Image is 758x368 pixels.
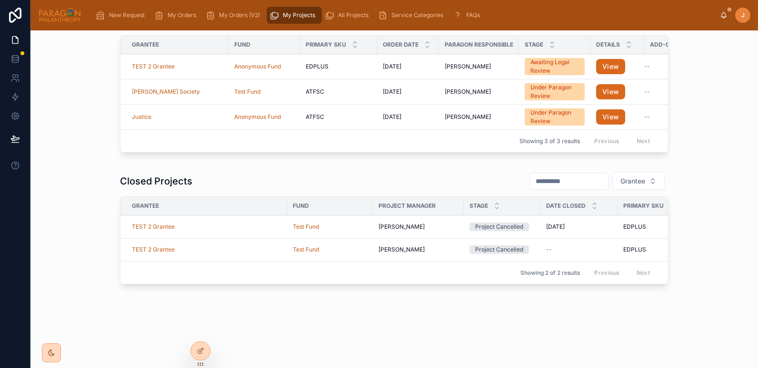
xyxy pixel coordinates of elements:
a: Justice [132,113,223,121]
a: Test Fund [293,246,319,253]
a: [DATE] [546,223,612,231]
span: Details [596,41,620,48]
div: Project Cancelled [475,245,523,254]
a: View [596,59,638,74]
h1: Closed Projects [120,174,192,188]
a: [PERSON_NAME] Society [132,88,200,96]
span: -- [644,113,650,121]
span: Stage [469,202,488,210]
span: J [741,11,745,19]
a: TEST 2 Grantee [132,246,175,253]
span: [PERSON_NAME] [379,223,425,231]
a: -- [644,88,704,96]
a: Anonymous Fund [234,63,281,70]
a: Test Fund [234,88,294,96]
a: EDPLUS [306,63,371,70]
a: TEST 2 Grantee [132,223,175,231]
a: New Request [93,7,151,24]
a: All Projects [322,7,375,24]
span: Fund [293,202,309,210]
a: [DATE] [383,113,433,121]
span: Grantee [620,176,645,186]
span: -- [546,246,552,253]
a: View [596,84,638,99]
span: [DATE] [383,113,401,121]
a: Service Categories [375,7,450,24]
span: EDPLUS [306,63,329,70]
a: View [596,114,625,121]
a: [DATE] [383,88,433,96]
a: [PERSON_NAME] [445,88,513,96]
a: Under Paragon Review [525,108,585,126]
a: Test Fund [234,88,260,96]
a: Test Fund [293,223,319,231]
span: Grantee [132,41,159,48]
a: [PERSON_NAME] [445,63,513,70]
span: Primary SKU [623,202,664,210]
div: Under Paragon Review [530,108,579,126]
span: ATFSC [306,113,324,121]
span: New Request [109,11,145,19]
button: View [596,84,625,99]
a: [PERSON_NAME] Society [132,88,223,96]
a: -- [644,113,704,121]
a: TEST 2 Grantee [132,63,223,70]
a: View [596,63,625,70]
span: [PERSON_NAME] [379,246,425,253]
span: All Projects [338,11,369,19]
a: View [596,109,638,125]
span: Fund [234,41,250,48]
span: [PERSON_NAME] [445,63,491,70]
div: Awaiting Legal Review [530,58,579,75]
a: Anonymous Fund [234,113,281,121]
a: -- [644,63,704,70]
a: View [596,88,625,96]
a: My Orders (V2) [203,7,267,24]
span: [PERSON_NAME] [445,113,491,121]
a: EDPLUS [623,223,683,231]
span: Showing 2 of 2 results [520,269,580,277]
span: Add-Ons [650,41,678,48]
a: Project Cancelled [469,245,535,254]
span: FAQs [466,11,480,19]
span: Paragon Responsible [445,41,513,48]
span: Date Closed [546,202,586,210]
button: View [596,59,625,74]
span: Grantee [132,202,159,210]
a: My Projects [267,7,322,24]
span: ATFSC [306,88,324,96]
a: ATFSC [306,88,371,96]
div: Project Cancelled [475,223,523,231]
div: Under Paragon Review [530,83,579,100]
a: Under Paragon Review [525,83,585,100]
a: EDPLUS [623,246,683,253]
a: Anonymous Fund [234,63,294,70]
a: -- [546,246,612,253]
span: My Orders [168,11,196,19]
span: Primary SKU [306,41,346,48]
a: Test Fund [293,246,367,253]
a: ATFSC [306,113,371,121]
a: TEST 2 Grantee [132,63,175,70]
span: Order Date [383,41,419,48]
a: Justice [132,113,151,121]
a: [DATE] [383,63,433,70]
a: Anonymous Fund [234,113,294,121]
a: [PERSON_NAME] [379,246,458,253]
a: Awaiting Legal Review [525,58,585,75]
span: Service Categories [391,11,443,19]
span: EDPLUS [623,246,646,253]
span: Project Manager [379,202,436,210]
span: [PERSON_NAME] [445,88,491,96]
span: -- [644,88,650,96]
a: [PERSON_NAME] [379,223,458,231]
a: My Orders [151,7,203,24]
span: My Projects [283,11,315,19]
